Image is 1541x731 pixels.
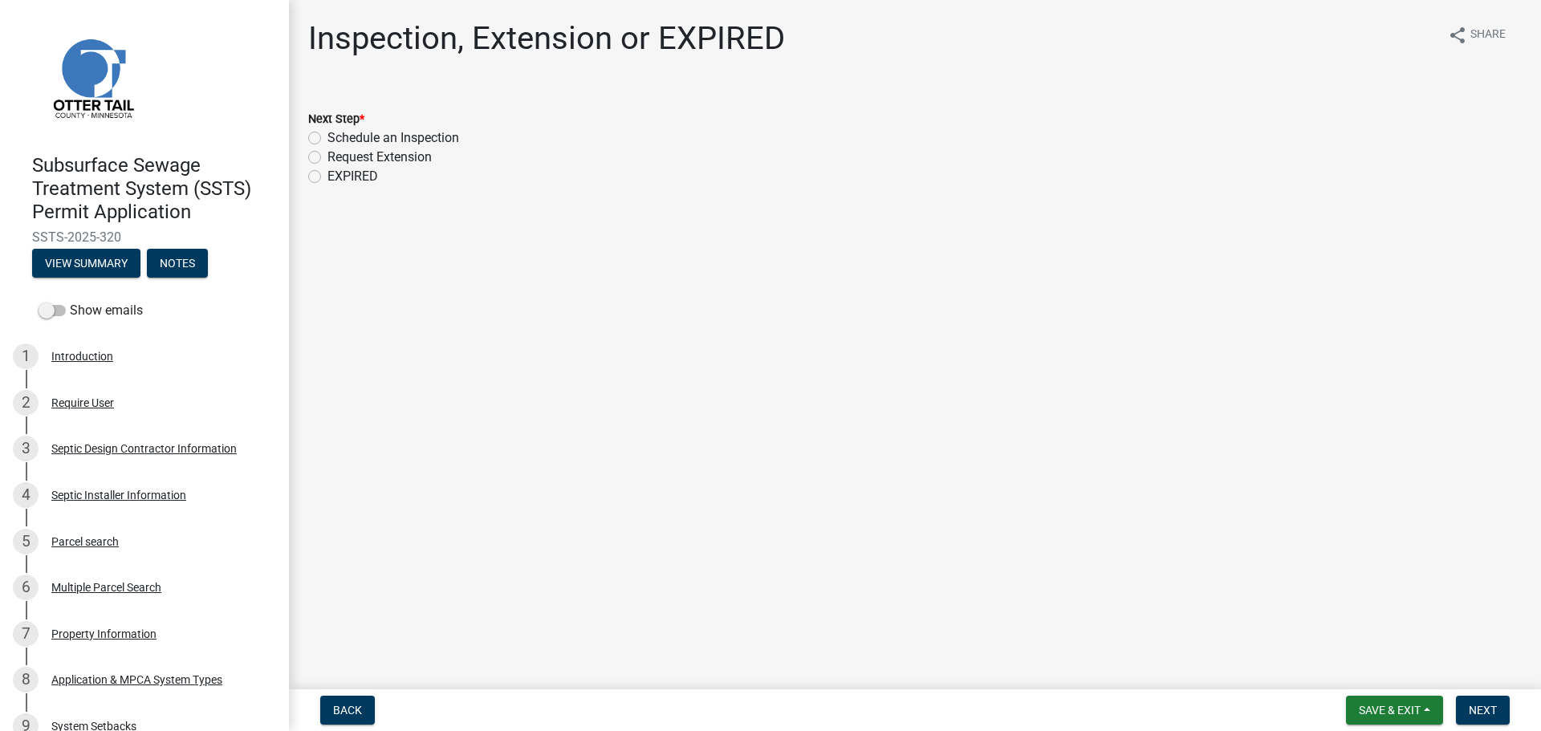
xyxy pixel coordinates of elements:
[32,258,140,271] wm-modal-confirm: Summary
[13,390,39,416] div: 2
[51,351,113,362] div: Introduction
[1359,704,1421,717] span: Save & Exit
[32,154,276,223] h4: Subsurface Sewage Treatment System (SSTS) Permit Application
[320,696,375,725] button: Back
[308,19,785,58] h1: Inspection, Extension or EXPIRED
[51,443,237,454] div: Septic Design Contractor Information
[1346,696,1443,725] button: Save & Exit
[51,397,114,408] div: Require User
[13,529,39,554] div: 5
[1435,19,1519,51] button: shareShare
[327,167,378,186] label: EXPIRED
[32,249,140,278] button: View Summary
[13,343,39,369] div: 1
[13,482,39,508] div: 4
[13,436,39,461] div: 3
[13,621,39,647] div: 7
[1470,26,1506,45] span: Share
[147,249,208,278] button: Notes
[1469,704,1497,717] span: Next
[13,667,39,692] div: 8
[32,229,257,245] span: SSTS-2025-320
[51,674,222,685] div: Application & MPCA System Types
[51,489,186,501] div: Septic Installer Information
[308,114,364,125] label: Next Step
[13,575,39,600] div: 6
[1448,26,1467,45] i: share
[333,704,362,717] span: Back
[51,628,157,640] div: Property Information
[51,582,161,593] div: Multiple Parcel Search
[32,17,152,137] img: Otter Tail County, Minnesota
[147,258,208,271] wm-modal-confirm: Notes
[39,301,143,320] label: Show emails
[327,148,432,167] label: Request Extension
[51,536,119,547] div: Parcel search
[1456,696,1510,725] button: Next
[327,128,459,148] label: Schedule an Inspection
